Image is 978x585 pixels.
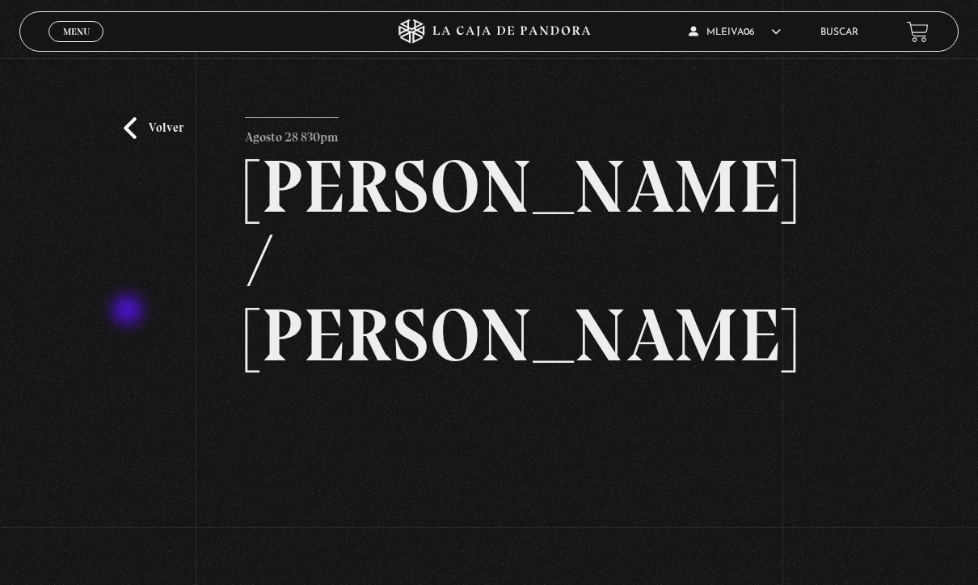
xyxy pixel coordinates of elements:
[907,21,929,43] a: View your shopping cart
[57,40,95,52] span: Cerrar
[245,149,733,372] h2: [PERSON_NAME] / [PERSON_NAME]
[124,117,183,139] a: Volver
[63,27,90,36] span: Menu
[820,27,858,37] a: Buscar
[689,27,781,37] span: mleiva06
[245,117,339,149] p: Agosto 28 830pm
